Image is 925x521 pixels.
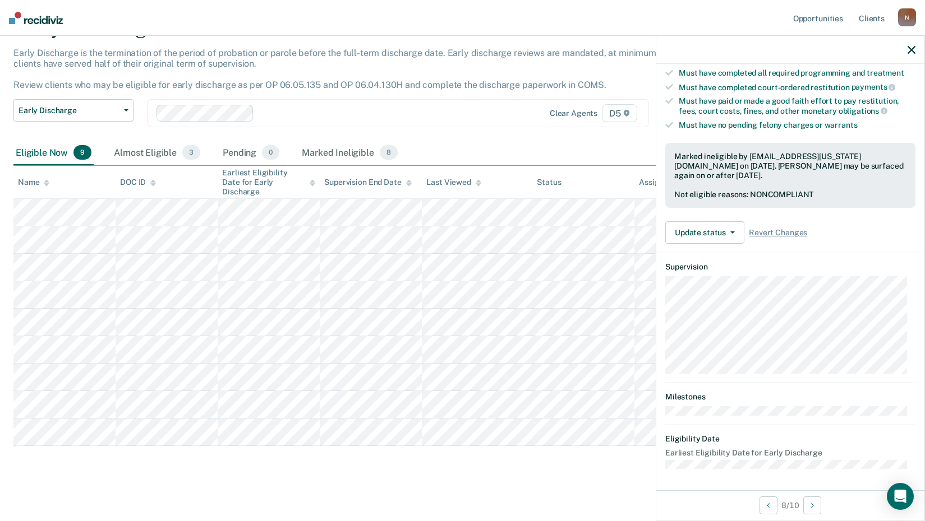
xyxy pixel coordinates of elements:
span: obligations [839,106,887,115]
span: 3 [182,145,200,160]
span: 0 [262,145,279,160]
div: Earliest Eligibility Date for Early Discharge [222,168,315,196]
div: Must have no pending felony charges or [679,120,915,130]
div: Not eligible reasons: NONCOMPLIANT [674,190,906,199]
div: N [898,8,916,26]
div: Marked ineligible by [EMAIL_ADDRESS][US_STATE][DOMAIN_NAME] on [DATE]. [PERSON_NAME] may be surfa... [674,152,906,180]
div: Eligible Now [13,141,94,165]
dt: Earliest Eligibility Date for Early Discharge [665,448,915,458]
div: Last Viewed [426,178,481,187]
span: treatment [867,68,904,77]
span: payments [852,82,896,91]
dt: Eligibility Date [665,434,915,444]
div: Must have paid or made a good faith effort to pay restitution, fees, court costs, fines, and othe... [679,96,915,115]
div: Name [18,178,49,187]
img: Recidiviz [9,12,63,24]
span: D5 [602,104,637,122]
span: 8 [380,145,398,160]
div: Marked Ineligible [300,141,400,165]
div: Assigned to [639,178,692,187]
div: Must have completed court-ordered restitution [679,82,915,92]
button: Previous Opportunity [760,496,777,514]
dt: Supervision [665,262,915,272]
span: Early Discharge [19,106,119,115]
div: Supervision End Date [324,178,411,187]
div: Must have completed all required programming and [679,68,915,78]
dt: Milestones [665,392,915,402]
button: Next Opportunity [803,496,821,514]
div: DOC ID [120,178,156,187]
div: Open Intercom Messenger [887,483,914,510]
p: Early Discharge is the termination of the period of probation or parole before the full-term disc... [13,48,680,91]
span: Revert Changes [749,228,807,238]
div: Almost Eligible [112,141,203,165]
span: 9 [73,145,91,160]
div: 8 / 10 [656,490,924,520]
div: Status [537,178,561,187]
button: Update status [665,221,744,244]
span: warrants [825,120,858,129]
div: Clear agents [550,109,597,118]
div: Pending [220,141,282,165]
